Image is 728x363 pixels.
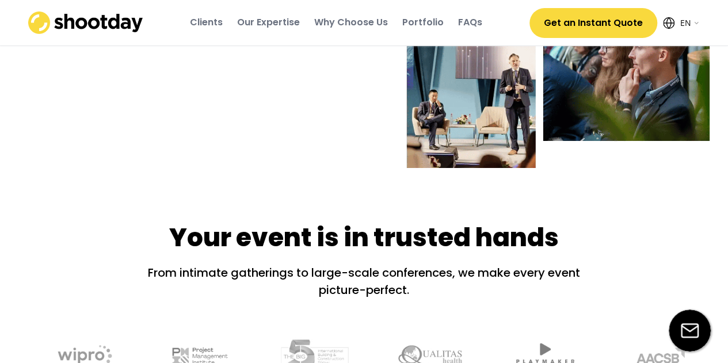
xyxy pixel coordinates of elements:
img: email-icon%20%281%29.svg [669,309,711,351]
div: FAQs [458,16,482,29]
div: Clients [190,16,223,29]
button: Get an Instant Quote [529,8,657,38]
img: Icon%20feather-globe%20%281%29.svg [663,17,674,29]
div: Portfolio [402,16,444,29]
div: Your event is in trusted hands [169,220,559,255]
div: Why Choose Us [314,16,388,29]
img: shootday_logo.png [28,12,143,34]
div: Our Expertise [237,16,300,29]
div: From intimate gatherings to large-scale conferences, we make every event picture-perfect. [134,264,594,299]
